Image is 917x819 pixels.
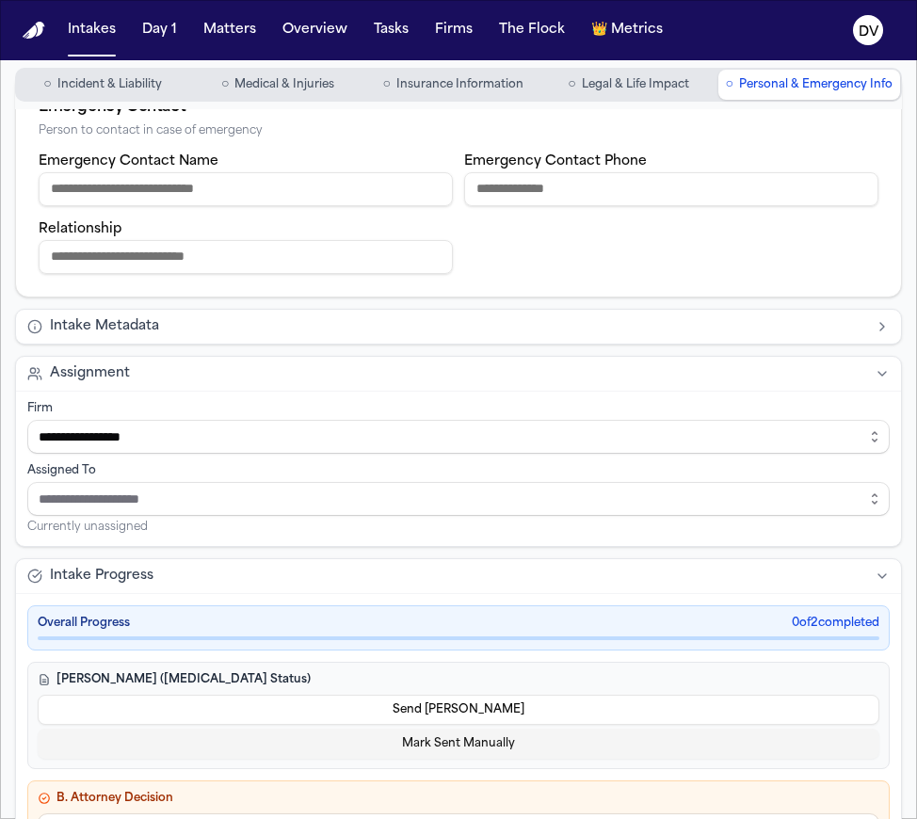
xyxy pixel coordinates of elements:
button: Intakes [60,13,123,47]
button: Matters [196,13,264,47]
span: Intake Progress [50,567,153,586]
button: The Flock [491,13,572,47]
input: Emergency contact phone [464,172,878,206]
button: Go to Personal & Emergency Info [718,70,900,100]
span: ○ [383,75,391,94]
button: Assignment [16,357,901,391]
a: Home [23,22,45,40]
button: Mark Sent Manually [38,729,879,759]
input: Select firm [27,420,890,454]
button: Go to Incident & Liability [17,70,188,100]
input: Emergency contact relationship [39,240,453,274]
label: Emergency Contact Name [39,154,218,169]
label: Emergency Contact Phone [464,154,647,169]
button: Go to Medical & Injuries [192,70,363,100]
h4: [PERSON_NAME] ([MEDICAL_DATA] Status) [38,672,879,687]
button: crownMetrics [584,13,670,47]
button: Firms [427,13,480,47]
button: Go to Legal & Life Impact [542,70,714,100]
span: ○ [726,75,733,94]
button: Tasks [366,13,416,47]
div: Firm [27,401,890,416]
button: Day 1 [135,13,185,47]
span: Insurance Information [396,77,523,92]
input: Assign to staff member [27,482,890,516]
span: Overall Progress [38,616,130,631]
span: 0 of 2 completed [792,616,879,631]
h4: B. Attorney Decision [38,791,879,806]
img: Finch Logo [23,22,45,40]
div: Person to contact in case of emergency [39,124,878,138]
span: Personal & Emergency Info [739,77,893,92]
div: Assigned To [27,463,890,478]
span: Legal & Life Impact [582,77,689,92]
span: ○ [568,75,575,94]
span: Currently unassigned [27,520,148,535]
span: Medical & Injuries [234,77,334,92]
label: Relationship [39,222,121,236]
span: Assignment [50,364,130,383]
button: Send [PERSON_NAME] [38,695,879,725]
span: Incident & Liability [57,77,162,92]
input: Emergency contact name [39,172,453,206]
button: Go to Insurance Information [367,70,539,100]
span: ○ [221,75,229,94]
span: Intake Metadata [50,317,159,336]
button: Overview [275,13,355,47]
span: ○ [43,75,51,94]
button: Intake Metadata [16,310,901,344]
button: Intake Progress [16,559,901,593]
